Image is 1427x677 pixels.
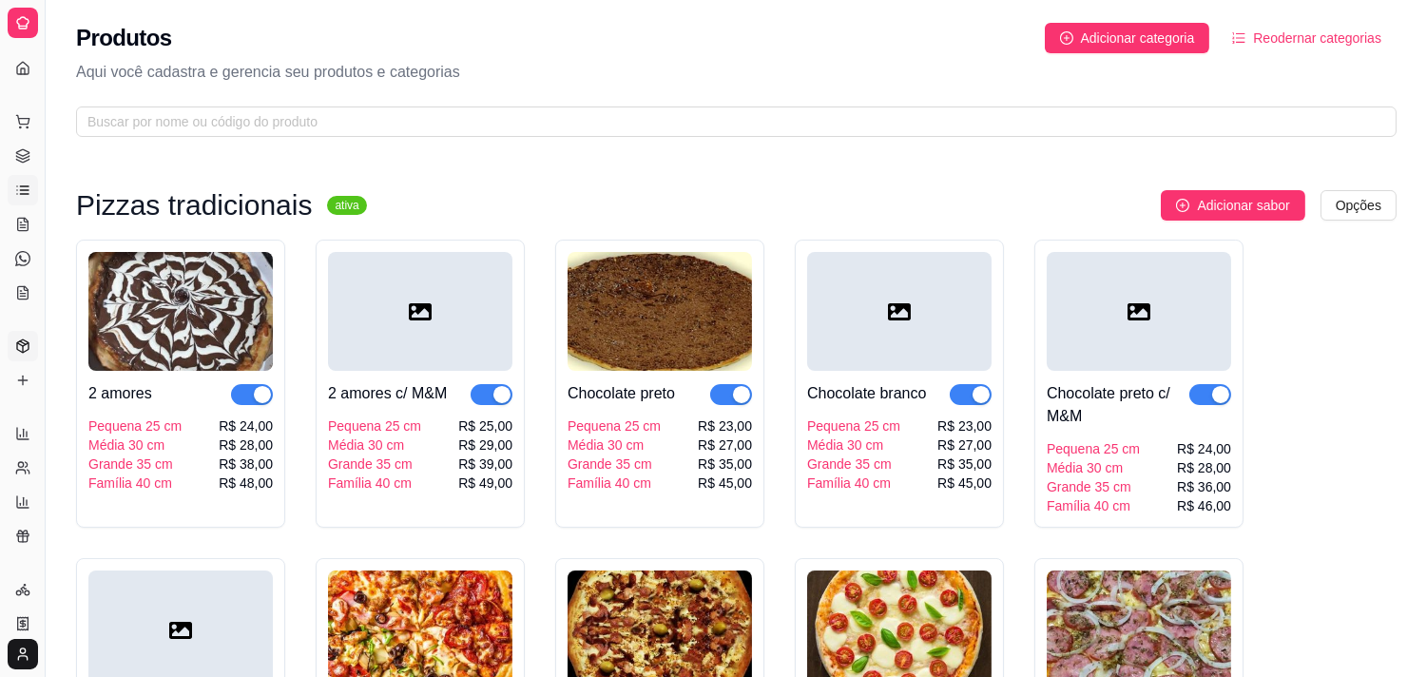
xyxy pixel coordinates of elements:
[327,196,366,215] sup: ativa
[568,252,752,371] img: product-image
[1081,28,1195,48] span: Adicionar categoria
[807,435,900,455] div: Média 30 cm
[328,382,447,405] div: 2 amores c/ M&M
[568,455,661,474] div: Grande 35 cm
[1197,195,1289,216] span: Adicionar sabor
[1177,458,1231,477] div: R$ 28,00
[1047,382,1189,428] div: Chocolate preto c/ M&M
[219,474,273,493] div: R$ 48,00
[1047,439,1140,458] div: Pequena 25 cm
[698,416,752,435] div: R$ 23,00
[1047,458,1140,477] div: Média 30 cm
[88,252,273,371] img: product-image
[937,435,992,455] div: R$ 27,00
[568,435,661,455] div: Média 30 cm
[1047,477,1140,496] div: Grande 35 cm
[458,455,512,474] div: R$ 39,00
[219,455,273,474] div: R$ 38,00
[937,416,992,435] div: R$ 23,00
[219,435,273,455] div: R$ 28,00
[458,474,512,493] div: R$ 49,00
[76,61,1397,84] p: Aqui você cadastra e gerencia seu produtos e categorias
[1177,477,1231,496] div: R$ 36,00
[328,416,421,435] div: Pequena 25 cm
[807,382,926,405] div: Chocolate branco
[1253,28,1381,48] span: Reodernar categorias
[88,382,152,405] div: 2 amores
[937,455,992,474] div: R$ 35,00
[88,474,182,493] div: Família 40 cm
[1176,199,1189,212] span: plus-circle
[568,382,675,405] div: Chocolate preto
[698,455,752,474] div: R$ 35,00
[328,474,421,493] div: Família 40 cm
[328,455,421,474] div: Grande 35 cm
[568,416,661,435] div: Pequena 25 cm
[937,474,992,493] div: R$ 45,00
[568,474,661,493] div: Família 40 cm
[1177,439,1231,458] div: R$ 24,00
[88,435,182,455] div: Média 30 cm
[88,416,182,435] div: Pequena 25 cm
[1321,190,1397,221] button: Opções
[76,23,172,53] h2: Produtos
[219,416,273,435] div: R$ 24,00
[1177,496,1231,515] div: R$ 46,00
[807,474,900,493] div: Família 40 cm
[807,455,900,474] div: Grande 35 cm
[698,435,752,455] div: R$ 27,00
[1232,31,1245,45] span: ordered-list
[328,435,421,455] div: Média 30 cm
[698,474,752,493] div: R$ 45,00
[458,416,512,435] div: R$ 25,00
[1045,23,1210,53] button: Adicionar categoria
[1047,496,1140,515] div: Família 40 cm
[1217,23,1397,53] button: Reodernar categorias
[807,416,900,435] div: Pequena 25 cm
[1060,31,1073,45] span: plus-circle
[88,455,182,474] div: Grande 35 cm
[1336,195,1381,216] span: Opções
[1161,190,1304,221] button: Adicionar sabor
[87,111,1370,132] input: Buscar por nome ou código do produto
[76,194,312,217] h3: Pizzas tradicionais
[458,435,512,455] div: R$ 29,00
